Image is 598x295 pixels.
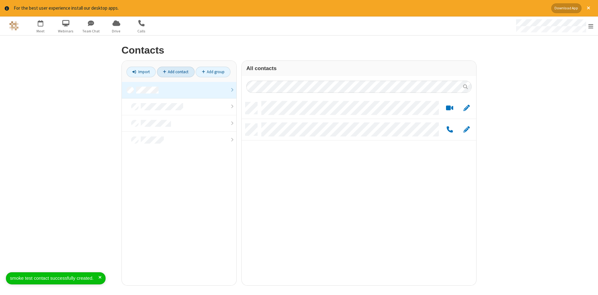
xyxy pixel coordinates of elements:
div: smoke test contact successfully created. [10,275,98,282]
img: QA Selenium DO NOT DELETE OR CHANGE [9,21,19,31]
span: Calls [130,28,153,34]
h3: All contacts [246,65,472,71]
span: Drive [105,28,128,34]
button: Logo [2,17,26,35]
div: For the best user experience install our desktop apps. [14,5,547,12]
h2: Contacts [121,45,477,56]
button: Close alert [584,3,593,13]
button: Edit [460,104,472,112]
a: Add contact [157,67,195,77]
button: Start a video meeting [444,104,456,112]
div: Open menu [510,17,598,35]
span: Meet [29,28,52,34]
span: Webinars [54,28,78,34]
button: Edit [460,126,472,133]
button: Download App [551,3,581,13]
div: grid [242,98,476,285]
button: Call by phone [444,126,456,133]
span: Team Chat [79,28,103,34]
a: Add group [196,67,230,77]
a: Import [126,67,156,77]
